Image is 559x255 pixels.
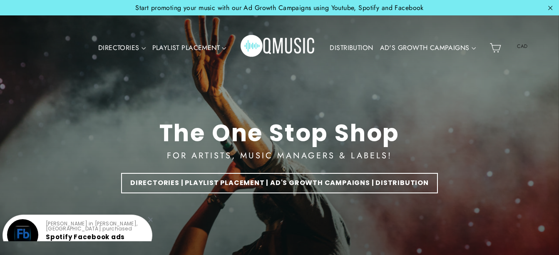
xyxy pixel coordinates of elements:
[241,29,316,67] img: Q Music Promotions
[149,38,230,57] a: PLAYLIST PLACEMENT
[326,38,376,57] a: DISTRIBUTION
[159,119,400,147] div: The One Stop Shop
[167,149,392,162] div: FOR ARTISTS, MUSIC MANAGERS & LABELS!
[507,40,538,52] span: CAD
[70,24,486,72] div: Primary
[121,173,438,193] a: DIRECTORIES | PLAYLIST PLACEMENT | AD'S GROWTH CAMPAIGNS | DISTRIBUTION
[95,38,149,57] a: DIRECTORIES
[377,38,479,57] a: AD'S GROWTH CAMPAIGNS
[46,221,145,231] p: [PERSON_NAME] in [PERSON_NAME], [GEOGRAPHIC_DATA] purchased
[46,232,125,249] a: Spotify Facebook ads Camp...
